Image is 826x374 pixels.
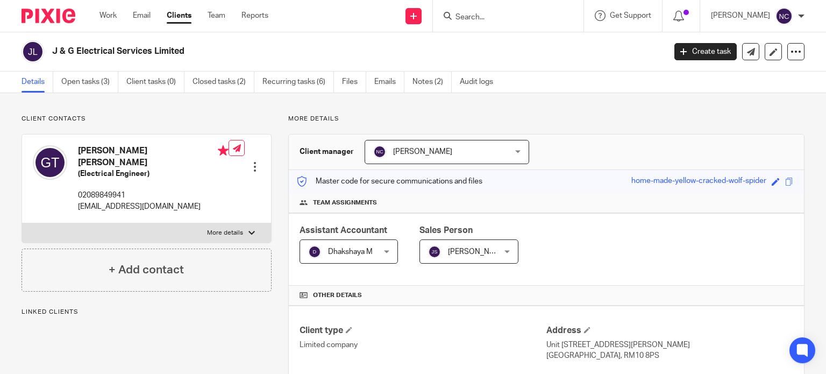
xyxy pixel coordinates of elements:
span: [PERSON_NAME] [393,148,452,156]
img: svg%3E [373,145,386,158]
h4: Client type [300,325,546,336]
h4: Address [546,325,793,336]
span: Team assignments [313,199,377,207]
div: home-made-yellow-cracked-wolf-spider [631,175,766,188]
img: svg%3E [775,8,793,25]
p: Limited company [300,340,546,350]
img: svg%3E [33,145,67,180]
p: More details [288,115,804,123]
a: Reports [241,10,268,21]
h4: [PERSON_NAME] [PERSON_NAME] [78,145,229,168]
img: svg%3E [428,245,441,258]
a: Files [342,72,366,93]
a: Details [22,72,53,93]
a: Work [99,10,117,21]
a: Email [133,10,151,21]
p: Unit [STREET_ADDRESS][PERSON_NAME] [546,340,793,350]
h3: Client manager [300,146,354,157]
a: Team [208,10,225,21]
a: Emails [374,72,404,93]
span: Dhakshaya M [328,248,373,256]
h5: (Electrical Engineer) [78,168,229,179]
p: More details [207,229,243,237]
a: Clients [167,10,191,21]
h4: + Add contact [109,262,184,278]
a: Client tasks (0) [126,72,184,93]
input: Search [454,13,551,23]
a: Notes (2) [412,72,452,93]
p: Client contacts [22,115,272,123]
p: 02089849941 [78,190,229,201]
span: [PERSON_NAME] [448,248,507,256]
span: Assistant Accountant [300,226,387,235]
a: Open tasks (3) [61,72,118,93]
a: Closed tasks (2) [193,72,254,93]
i: Primary [218,145,229,156]
h2: J & G Electrical Services Limited [52,46,537,57]
p: [GEOGRAPHIC_DATA], RM10 8PS [546,350,793,361]
p: Linked clients [22,308,272,316]
span: Get Support [610,12,651,19]
span: Other details [313,291,362,300]
img: svg%3E [22,40,44,63]
a: Recurring tasks (6) [262,72,334,93]
img: Pixie [22,9,75,23]
img: svg%3E [308,245,321,258]
span: Sales Person [419,226,473,235]
a: Audit logs [460,72,501,93]
p: Master code for secure communications and files [297,176,482,187]
p: [EMAIL_ADDRESS][DOMAIN_NAME] [78,201,229,212]
p: [PERSON_NAME] [711,10,770,21]
a: Create task [674,43,737,60]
